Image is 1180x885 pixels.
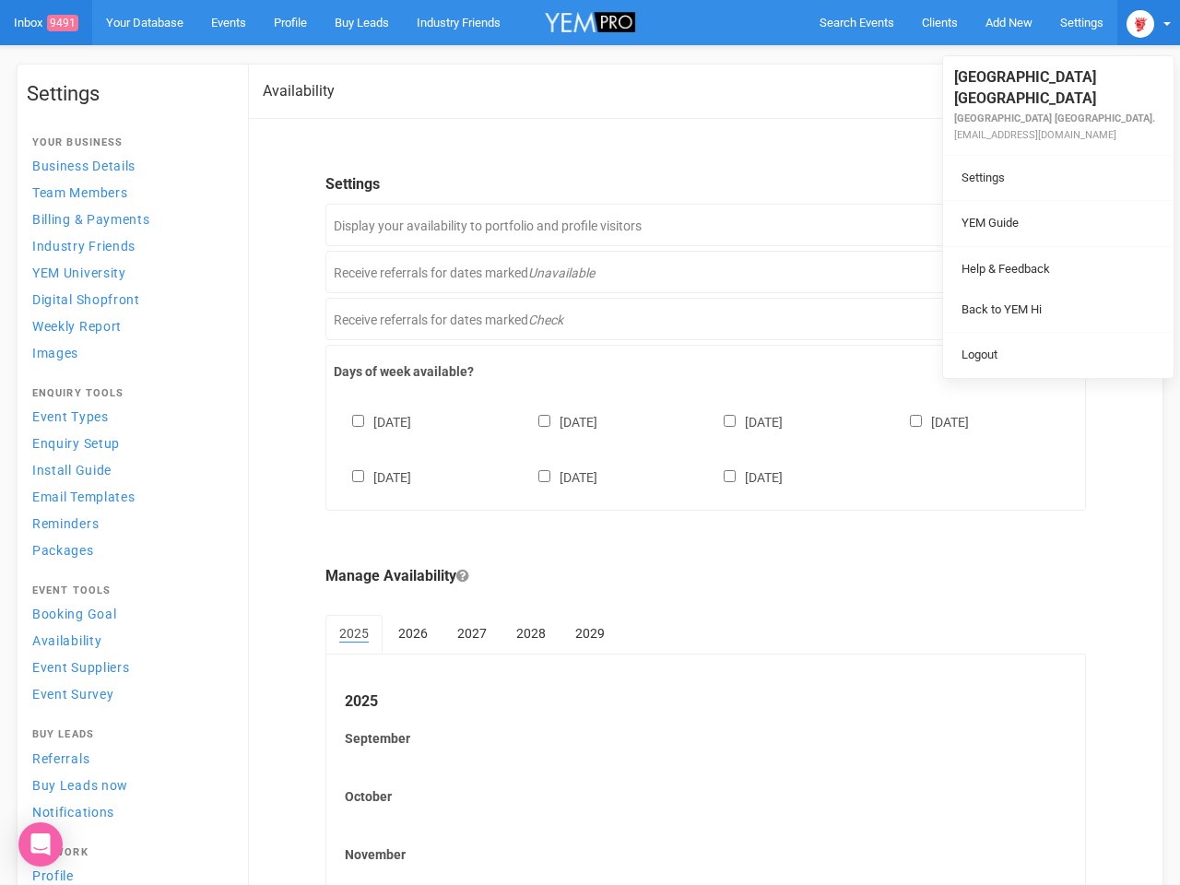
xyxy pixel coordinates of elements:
[345,845,1067,864] label: November
[32,463,112,478] span: Install Guide
[528,313,563,327] em: Check
[27,260,230,285] a: YEM University
[352,470,364,482] input: [DATE]
[32,633,101,648] span: Availability
[948,252,1169,288] a: Help & Feedback
[32,185,127,200] span: Team Members
[520,466,597,487] label: [DATE]
[32,729,224,740] h4: Buy Leads
[32,607,116,621] span: Booking Goal
[561,615,619,652] a: 2029
[32,490,136,504] span: Email Templates
[948,206,1169,242] a: YEM Guide
[325,298,1086,340] div: Receive referrals for dates marked
[32,436,120,451] span: Enquiry Setup
[32,319,122,334] span: Weekly Report
[948,337,1169,373] a: Logout
[325,566,1086,587] legend: Manage Availability
[32,687,113,702] span: Event Survey
[27,313,230,338] a: Weekly Report
[27,340,230,365] a: Images
[724,415,736,427] input: [DATE]
[325,204,1086,246] div: Display your availability to portfolio and profile visitors
[528,265,595,280] em: Unavailable
[27,457,230,482] a: Install Guide
[27,431,230,455] a: Enquiry Setup
[32,409,109,424] span: Event Types
[27,83,230,105] h1: Settings
[32,159,136,173] span: Business Details
[27,537,230,562] a: Packages
[948,292,1169,328] a: Back to YEM Hi
[538,470,550,482] input: [DATE]
[32,660,130,675] span: Event Suppliers
[27,153,230,178] a: Business Details
[27,773,230,797] a: Buy Leads now
[345,691,1067,713] legend: 2025
[724,470,736,482] input: [DATE]
[27,681,230,706] a: Event Survey
[32,516,99,531] span: Reminders
[985,16,1032,29] span: Add New
[954,129,1116,141] small: [EMAIL_ADDRESS][DOMAIN_NAME]
[32,346,78,360] span: Images
[345,729,1067,748] label: September
[27,628,230,653] a: Availability
[32,137,224,148] h4: Your Business
[32,805,114,820] span: Notifications
[1127,10,1154,38] img: open-uri20250107-2-1pbi2ie
[325,615,383,654] a: 2025
[32,292,140,307] span: Digital Shopfront
[820,16,894,29] span: Search Events
[32,212,150,227] span: Billing & Payments
[334,411,411,431] label: [DATE]
[27,404,230,429] a: Event Types
[32,847,224,858] h4: Network
[32,543,94,558] span: Packages
[27,601,230,626] a: Booking Goal
[334,362,1078,381] label: Days of week available?
[32,585,224,596] h4: Event Tools
[502,615,560,652] a: 2028
[27,746,230,771] a: Referrals
[705,466,783,487] label: [DATE]
[27,180,230,205] a: Team Members
[18,822,63,867] div: Open Intercom Messenger
[954,112,1155,124] small: [GEOGRAPHIC_DATA] [GEOGRAPHIC_DATA].
[910,415,922,427] input: [DATE]
[27,287,230,312] a: Digital Shopfront
[948,160,1169,196] a: Settings
[345,787,1067,806] label: October
[538,415,550,427] input: [DATE]
[384,615,442,652] a: 2026
[27,511,230,536] a: Reminders
[891,411,969,431] label: [DATE]
[922,16,958,29] span: Clients
[334,466,411,487] label: [DATE]
[705,411,783,431] label: [DATE]
[32,265,126,280] span: YEM University
[443,615,501,652] a: 2027
[352,415,364,427] input: [DATE]
[47,15,78,31] span: 9491
[325,251,1086,293] div: Receive referrals for dates marked
[27,655,230,679] a: Event Suppliers
[27,233,230,258] a: Industry Friends
[27,484,230,509] a: Email Templates
[954,68,1096,107] span: [GEOGRAPHIC_DATA] [GEOGRAPHIC_DATA]
[32,388,224,399] h4: Enquiry Tools
[27,799,230,824] a: Notifications
[263,83,335,100] h2: Availability
[520,411,597,431] label: [DATE]
[27,206,230,231] a: Billing & Payments
[325,174,1086,195] legend: Settings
